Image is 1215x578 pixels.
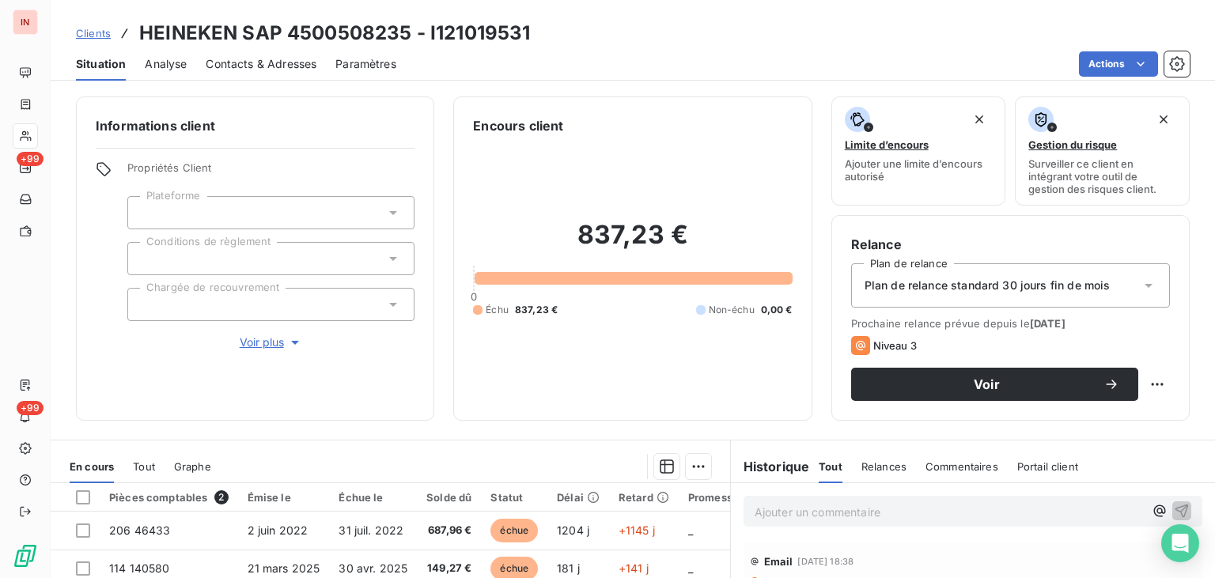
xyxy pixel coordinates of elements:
[70,460,114,473] span: En cours
[851,317,1170,330] span: Prochaine relance prévue depuis le
[339,523,403,537] span: 31 juil. 2022
[141,297,153,312] input: Ajouter une valeur
[731,457,810,476] h6: Historique
[851,368,1138,401] button: Voir
[557,491,600,504] div: Délai
[109,490,229,504] div: Pièces comptables
[845,138,929,151] span: Limite d’encours
[76,27,111,40] span: Clients
[845,157,993,183] span: Ajouter une limite d’encours autorisé
[141,206,153,220] input: Ajouter une valeur
[764,555,793,568] span: Email
[619,561,649,575] span: +141 j
[688,561,693,575] span: _
[490,519,538,542] span: échue
[240,334,303,350] span: Voir plus
[248,561,320,575] span: 21 mars 2025
[557,523,589,537] span: 1204 j
[76,56,126,72] span: Situation
[619,491,669,504] div: Retard
[1028,138,1117,151] span: Gestion du risque
[109,561,170,575] span: 114 140580
[851,235,1170,254] h6: Relance
[127,334,414,351] button: Voir plus
[515,303,558,317] span: 837,23 €
[861,460,907,473] span: Relances
[141,251,153,266] input: Ajouter une valeur
[1161,524,1199,562] div: Open Intercom Messenger
[761,303,793,317] span: 0,00 €
[473,219,792,266] h2: 837,23 €
[133,460,155,473] span: Tout
[335,56,396,72] span: Paramètres
[206,56,316,72] span: Contacts & Adresses
[109,523,170,537] span: 206 46433
[870,378,1103,391] span: Voir
[96,116,414,135] h6: Informations client
[831,96,1006,206] button: Limite d’encoursAjouter une limite d’encours autorisé
[139,19,530,47] h3: HEINEKEN SAP 4500508235 - I121019531
[688,491,810,504] div: Promesse de règlement
[619,523,655,537] span: +1145 j
[1028,157,1176,195] span: Surveiller ce client en intégrant votre outil de gestion des risques client.
[339,491,407,504] div: Échue le
[145,56,187,72] span: Analyse
[486,303,509,317] span: Échu
[13,9,38,35] div: IN
[557,561,580,575] span: 181 j
[819,460,842,473] span: Tout
[865,278,1111,293] span: Plan de relance standard 30 jours fin de mois
[490,491,538,504] div: Statut
[13,543,38,569] img: Logo LeanPay
[248,523,308,537] span: 2 juin 2022
[339,561,407,575] span: 30 avr. 2025
[127,161,414,183] span: Propriétés Client
[426,491,471,504] div: Solde dû
[214,490,229,504] span: 2
[473,116,563,135] h6: Encours client
[471,290,477,303] span: 0
[248,491,320,504] div: Émise le
[17,401,44,415] span: +99
[426,561,471,576] span: 149,27 €
[709,303,755,317] span: Non-échu
[1015,96,1190,206] button: Gestion du risqueSurveiller ce client en intégrant votre outil de gestion des risques client.
[17,152,44,166] span: +99
[174,460,211,473] span: Graphe
[426,523,471,538] span: 687,96 €
[797,557,854,566] span: [DATE] 18:38
[925,460,998,473] span: Commentaires
[76,25,111,41] a: Clients
[1017,460,1078,473] span: Portail client
[1079,51,1158,77] button: Actions
[1030,317,1065,330] span: [DATE]
[688,523,693,537] span: _
[873,339,917,352] span: Niveau 3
